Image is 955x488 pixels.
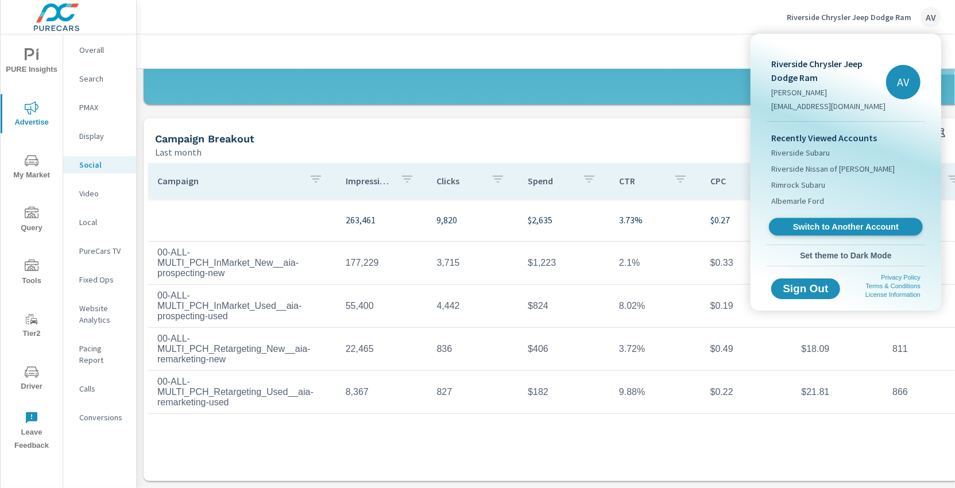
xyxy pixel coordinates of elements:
button: Set theme to Dark Mode [767,245,925,266]
span: Riverside Nissan of [PERSON_NAME] [771,163,895,175]
a: License Information [865,291,921,298]
span: Switch to Another Account [775,222,916,233]
p: [PERSON_NAME] [771,87,886,98]
span: Albemarle Ford [771,195,824,207]
span: Riverside Subaru [771,147,830,158]
span: Set theme to Dark Mode [771,250,921,261]
a: Terms & Conditions [866,282,921,289]
div: AV [886,65,921,99]
p: [EMAIL_ADDRESS][DOMAIN_NAME] [771,100,886,112]
p: Riverside Chrysler Jeep Dodge Ram [771,57,886,84]
a: Privacy Policy [881,274,921,281]
button: Sign Out [771,278,840,299]
a: Switch to Another Account [769,218,923,236]
span: Rimrock Subaru [771,179,825,191]
p: Recently Viewed Accounts [771,131,921,145]
span: Sign Out [780,284,831,294]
